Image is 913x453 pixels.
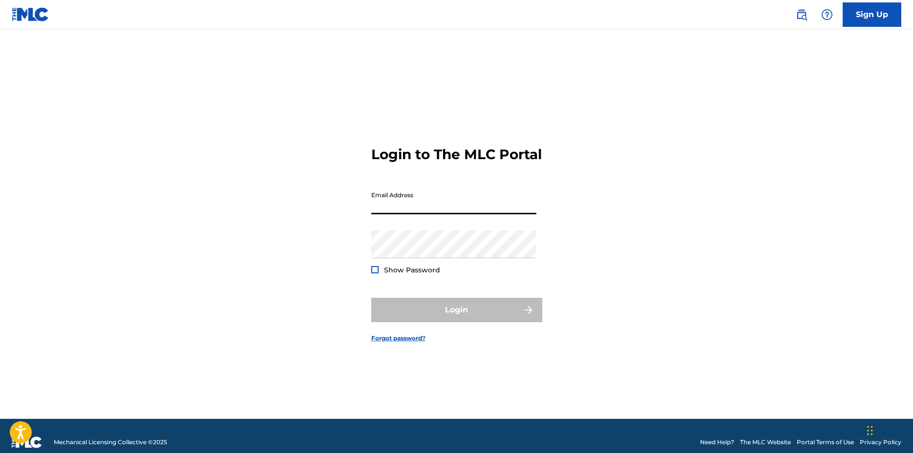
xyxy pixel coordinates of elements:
[384,266,440,274] span: Show Password
[867,416,873,445] div: Drag
[821,9,833,21] img: help
[796,9,807,21] img: search
[860,438,901,447] a: Privacy Policy
[864,406,913,453] iframe: Chat Widget
[12,436,42,448] img: logo
[740,438,791,447] a: The MLC Website
[817,5,837,24] div: Help
[797,438,854,447] a: Portal Terms of Use
[700,438,734,447] a: Need Help?
[371,146,542,163] h3: Login to The MLC Portal
[54,438,167,447] span: Mechanical Licensing Collective © 2025
[12,7,49,21] img: MLC Logo
[792,5,811,24] a: Public Search
[843,2,901,27] a: Sign Up
[371,334,425,343] a: Forgot password?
